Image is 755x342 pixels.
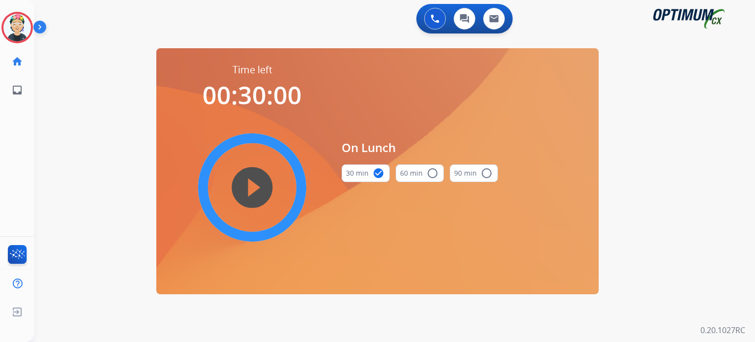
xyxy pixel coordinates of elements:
[3,14,31,41] img: avatar
[342,139,498,156] span: On Lunch
[203,78,302,112] span: 00:30:00
[232,63,272,77] span: Time left
[342,164,390,182] button: 30 min
[246,182,258,193] mat-icon: play_circle_filled
[700,324,745,336] p: 0.20.1027RC
[11,84,23,96] mat-icon: inbox
[11,56,23,67] mat-icon: home
[373,167,384,179] mat-icon: check_circle
[427,167,438,179] mat-icon: radio_button_unchecked
[481,167,493,179] mat-icon: radio_button_unchecked
[396,164,444,182] button: 60 min
[450,164,498,182] button: 90 min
